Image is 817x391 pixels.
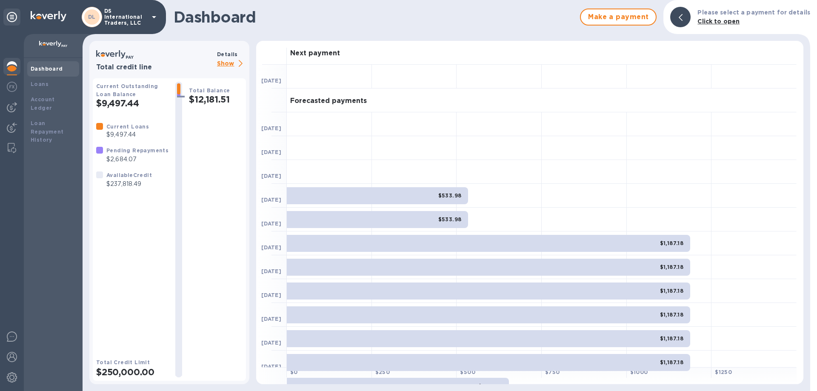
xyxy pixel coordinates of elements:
[88,14,96,20] b: DL
[261,125,281,131] b: [DATE]
[261,220,281,227] b: [DATE]
[715,369,732,375] b: $ 1250
[660,288,684,294] b: $1,187.18
[660,311,684,318] b: $1,187.18
[375,369,390,375] b: $ 250
[189,87,230,94] b: Total Balance
[96,359,150,365] b: Total Credit Limit
[580,9,657,26] button: Make a payment
[261,340,281,346] b: [DATE]
[96,83,158,97] b: Current Outstanding Loan Balance
[217,51,238,57] b: Details
[660,359,684,365] b: $1,187.18
[31,11,66,21] img: Logo
[630,369,648,375] b: $ 1000
[261,363,281,370] b: [DATE]
[217,59,246,69] p: Show
[31,120,64,143] b: Loan Repayment History
[290,97,367,105] h3: Forecasted payments
[588,12,649,22] span: Make a payment
[438,192,462,199] b: $533.98
[174,8,576,26] h1: Dashboard
[545,369,560,375] b: $ 750
[96,98,169,108] h2: $9,497.44
[660,264,684,270] b: $1,187.18
[261,244,281,251] b: [DATE]
[31,81,49,87] b: Loans
[7,82,17,92] img: Foreign exchange
[106,147,169,154] b: Pending Repayments
[290,49,340,57] h3: Next payment
[460,369,475,375] b: $ 500
[106,130,149,139] p: $9,497.44
[261,173,281,179] b: [DATE]
[261,149,281,155] b: [DATE]
[96,367,169,377] h2: $250,000.00
[478,383,502,389] b: $653.20
[261,77,281,84] b: [DATE]
[697,18,740,25] b: Click to open
[106,180,152,188] p: $237,818.49
[261,268,281,274] b: [DATE]
[106,172,152,178] b: Available Credit
[3,9,20,26] div: Unpin categories
[660,335,684,342] b: $1,187.18
[189,94,243,105] h2: $12,181.51
[261,197,281,203] b: [DATE]
[106,123,149,130] b: Current Loans
[290,369,298,375] b: $ 0
[438,216,462,223] b: $533.98
[31,96,55,111] b: Account Ledger
[96,63,214,71] h3: Total credit line
[104,8,147,26] p: DS International Traders, LLC
[106,155,169,164] p: $2,684.07
[261,316,281,322] b: [DATE]
[660,240,684,246] b: $1,187.18
[697,9,810,16] b: Please select a payment for details
[31,66,63,72] b: Dashboard
[261,292,281,298] b: [DATE]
